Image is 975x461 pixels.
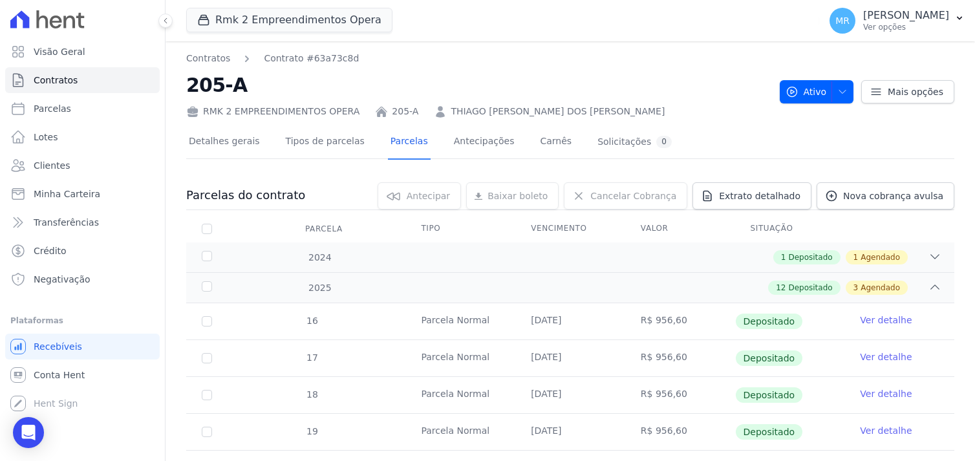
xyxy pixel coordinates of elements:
[5,124,160,150] a: Lotes
[202,427,212,437] input: Só é possível selecionar pagamentos em aberto
[5,209,160,235] a: Transferências
[305,352,318,363] span: 17
[34,340,82,353] span: Recebíveis
[853,282,859,294] span: 3
[305,316,318,326] span: 16
[34,273,91,286] span: Negativação
[860,314,912,327] a: Ver detalhe
[10,313,155,328] div: Plataformas
[625,377,735,413] td: R$ 956,60
[861,282,900,294] span: Agendado
[888,85,943,98] span: Mais opções
[819,3,975,39] button: MR [PERSON_NAME] Ver opções
[656,136,672,148] div: 0
[202,353,212,363] input: Só é possível selecionar pagamentos em aberto
[736,350,803,366] span: Depositado
[625,414,735,450] td: R$ 956,60
[537,125,574,160] a: Carnês
[34,102,71,115] span: Parcelas
[405,303,515,339] td: Parcela Normal
[736,424,803,440] span: Depositado
[853,252,859,263] span: 1
[781,252,786,263] span: 1
[34,74,78,87] span: Contratos
[860,424,912,437] a: Ver detalhe
[202,390,212,400] input: Só é possível selecionar pagamentos em aberto
[861,252,900,263] span: Agendado
[283,125,367,160] a: Tipos de parcelas
[595,125,674,160] a: Solicitações0
[34,216,99,229] span: Transferências
[186,125,262,160] a: Detalhes gerais
[186,52,769,65] nav: Breadcrumb
[5,96,160,122] a: Parcelas
[392,105,418,118] a: 205-A
[34,188,100,200] span: Minha Carteira
[515,215,625,242] th: Vencimento
[736,387,803,403] span: Depositado
[5,362,160,388] a: Conta Hent
[186,52,359,65] nav: Breadcrumb
[451,105,665,118] a: THIAGO [PERSON_NAME] DOS [PERSON_NAME]
[405,340,515,376] td: Parcela Normal
[861,80,954,103] a: Mais opções
[305,389,318,400] span: 18
[863,22,949,32] p: Ver opções
[843,189,943,202] span: Nova cobrança avulsa
[625,340,735,376] td: R$ 956,60
[5,39,160,65] a: Visão Geral
[264,52,359,65] a: Contrato #63a73c8d
[515,377,625,413] td: [DATE]
[692,182,811,209] a: Extrato detalhado
[860,387,912,400] a: Ver detalhe
[719,189,800,202] span: Extrato detalhado
[780,80,854,103] button: Ativo
[186,70,769,100] h2: 205-A
[5,181,160,207] a: Minha Carteira
[5,334,160,359] a: Recebíveis
[186,105,359,118] div: RMK 2 EMPREENDIMENTOS OPERA
[202,316,212,327] input: Só é possível selecionar pagamentos em aberto
[186,52,230,65] a: Contratos
[388,125,431,160] a: Parcelas
[405,215,515,242] th: Tipo
[34,159,70,172] span: Clientes
[5,266,160,292] a: Negativação
[515,303,625,339] td: [DATE]
[405,414,515,450] td: Parcela Normal
[788,252,832,263] span: Depositado
[860,350,912,363] a: Ver detalhe
[515,414,625,450] td: [DATE]
[786,80,827,103] span: Ativo
[34,369,85,381] span: Conta Hent
[625,303,735,339] td: R$ 956,60
[186,188,305,203] h3: Parcelas do contrato
[736,314,803,329] span: Depositado
[305,426,318,436] span: 19
[788,282,832,294] span: Depositado
[817,182,954,209] a: Nova cobrança avulsa
[34,244,67,257] span: Crédito
[735,215,845,242] th: Situação
[13,417,44,448] div: Open Intercom Messenger
[776,282,786,294] span: 12
[186,8,392,32] button: Rmk 2 Empreendimentos Opera
[863,9,949,22] p: [PERSON_NAME]
[5,153,160,178] a: Clientes
[34,131,58,144] span: Lotes
[290,216,358,242] div: Parcela
[5,67,160,93] a: Contratos
[625,215,735,242] th: Valor
[405,377,515,413] td: Parcela Normal
[451,125,517,160] a: Antecipações
[515,340,625,376] td: [DATE]
[5,238,160,264] a: Crédito
[597,136,672,148] div: Solicitações
[835,16,850,25] span: MR
[34,45,85,58] span: Visão Geral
